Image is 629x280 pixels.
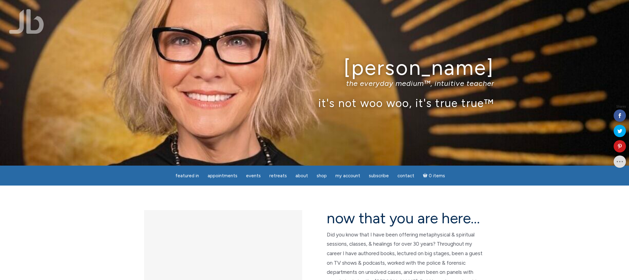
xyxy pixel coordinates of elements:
a: Shop [313,170,330,182]
span: Events [246,173,261,178]
a: Subscribe [365,170,393,182]
a: Cart0 items [419,169,449,182]
a: Appointments [204,170,241,182]
span: Appointments [208,173,237,178]
p: it's not woo woo, it's true true™ [135,96,494,109]
h1: [PERSON_NAME] [135,56,494,79]
span: About [295,173,308,178]
a: About [292,170,312,182]
span: Shop [317,173,327,178]
img: Jamie Butler. The Everyday Medium [9,9,44,34]
a: featured in [172,170,203,182]
a: Retreats [266,170,291,182]
span: Shares [616,105,626,108]
p: the everyday medium™, intuitive teacher [135,79,494,88]
a: My Account [332,170,364,182]
span: Retreats [269,173,287,178]
a: Contact [394,170,418,182]
a: Events [242,170,264,182]
h2: now that you are here… [327,210,485,226]
span: My Account [335,173,360,178]
span: Contact [397,173,414,178]
span: featured in [175,173,199,178]
i: Cart [423,173,429,178]
span: Subscribe [369,173,389,178]
span: 0 items [429,174,445,178]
